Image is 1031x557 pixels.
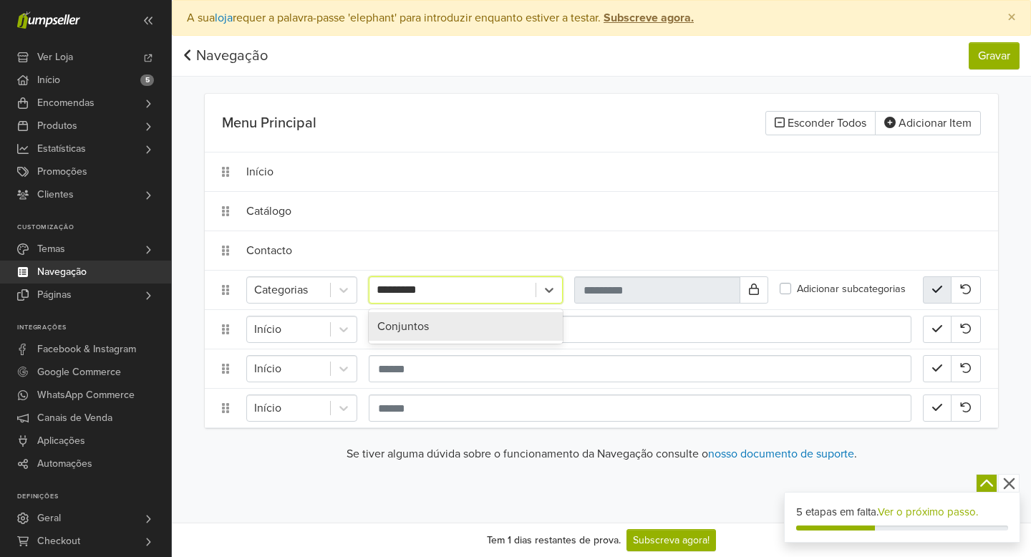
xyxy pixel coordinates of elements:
[37,384,135,407] span: WhatsApp Commerce
[183,47,268,64] a: Navegação
[37,69,60,92] span: Início
[37,407,112,430] span: Canais de Venda
[604,11,694,25] strong: Subscreve agora.
[222,115,596,132] h5: Menu Principal
[246,198,923,225] div: Catálogo
[601,11,694,25] a: Subscreve agora.
[626,529,716,551] a: Subscreva agora!
[17,324,171,332] p: Integrações
[796,504,1008,520] div: 5 etapas em falta.
[875,111,981,135] button: Adicionar Item
[765,111,876,135] button: Esconder Todos
[205,445,998,462] p: Se tiver alguma dúvida sobre o funcionamento da Navegação consulte o .
[369,312,563,341] div: Conjuntos
[37,115,77,137] span: Produtos
[37,284,72,306] span: Páginas
[37,238,65,261] span: Temas
[797,281,906,297] label: Adicionar subcategorias
[1007,7,1016,28] span: ×
[246,158,923,185] div: Início
[37,507,61,530] span: Geral
[37,452,92,475] span: Automações
[37,137,86,160] span: Estatísticas
[37,92,95,115] span: Encomendas
[37,46,73,69] span: Ver Loja
[37,160,87,183] span: Promoções
[993,1,1030,35] button: Close
[37,361,121,384] span: Google Commerce
[969,42,1020,69] button: Gravar
[37,183,74,206] span: Clientes
[17,493,171,501] p: Definições
[878,505,978,518] a: Ver o próximo passo.
[246,237,923,264] div: Contacto
[17,223,171,232] p: Customização
[487,533,621,548] div: Tem 1 dias restantes de prova.
[215,11,233,25] a: loja
[37,338,136,361] span: Facebook & Instagram
[37,530,80,553] span: Checkout
[37,430,85,452] span: Aplicações
[708,447,854,461] a: nosso documento de suporte
[37,261,87,284] span: Navegação
[140,74,154,86] span: 5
